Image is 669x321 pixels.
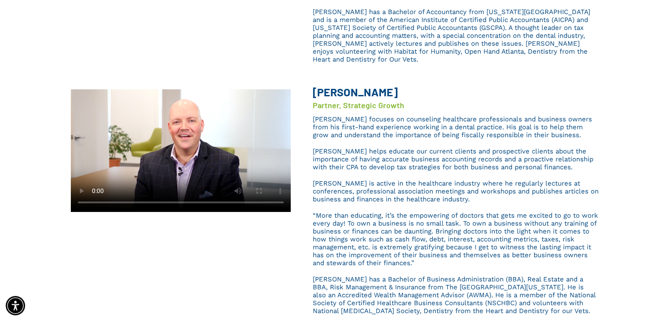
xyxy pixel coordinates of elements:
span: [PERSON_NAME] focuses on counseling healthcare professionals and business owners from his first-h... [313,115,592,139]
span: [PERSON_NAME] helps educate our current clients and prospective clients about the importance of h... [313,147,593,171]
span: [PERSON_NAME] has a Bachelor of Business Administration (BBA), Real Estate and a BBA, Risk Manage... [313,275,596,315]
b: [PERSON_NAME] [313,85,398,98]
span: [PERSON_NAME] has a Bachelor of Accountancy from [US_STATE][GEOGRAPHIC_DATA] and is a member of t... [313,8,590,63]
div: Accessibility Menu [6,296,25,315]
span: Partner, Strategic Growth [313,100,404,110]
span: [PERSON_NAME] is active in the healthcare industry where he regularly lectures at conferences, pr... [313,179,599,203]
span: “More than educating, it’s the empowering of doctors that gets me excited to go to work every day... [313,212,598,267]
